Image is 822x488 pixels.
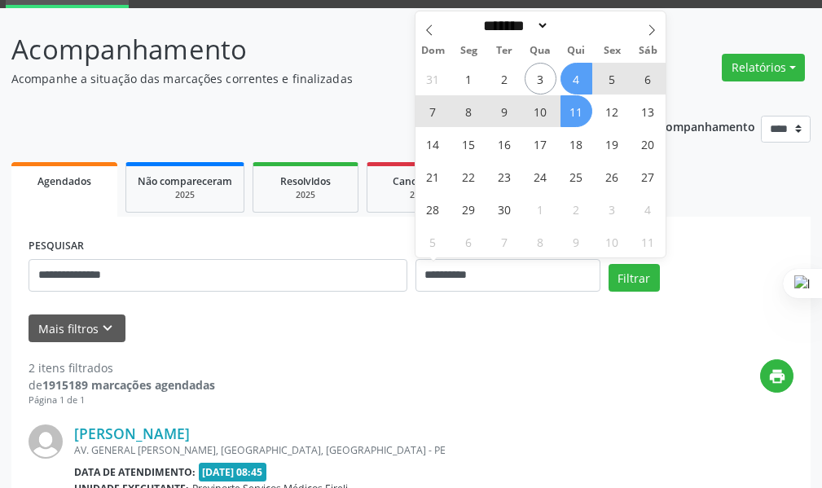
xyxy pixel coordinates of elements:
span: Qui [558,46,594,56]
div: 2025 [379,189,460,201]
span: Setembro 24, 2025 [525,160,556,192]
span: Setembro 23, 2025 [489,160,521,192]
span: Setembro 30, 2025 [489,193,521,225]
a: [PERSON_NAME] [74,424,190,442]
span: [DATE] 08:45 [199,463,267,481]
div: 2025 [265,189,346,201]
span: Setembro 10, 2025 [525,95,556,127]
span: Setembro 16, 2025 [489,128,521,160]
button: print [760,359,793,393]
div: de [29,376,215,393]
span: Outubro 6, 2025 [453,226,485,257]
span: Setembro 12, 2025 [596,95,628,127]
label: PESQUISAR [29,234,84,259]
span: Setembro 29, 2025 [453,193,485,225]
p: Acompanhamento [11,29,571,70]
span: Setembro 20, 2025 [632,128,664,160]
div: Página 1 de 1 [29,393,215,407]
span: Setembro 2, 2025 [489,63,521,95]
div: AV. GENERAL [PERSON_NAME], [GEOGRAPHIC_DATA], [GEOGRAPHIC_DATA] - PE [74,443,549,457]
i: print [768,367,786,385]
span: Setembro 13, 2025 [632,95,664,127]
b: Data de atendimento: [74,465,196,479]
span: Setembro 18, 2025 [560,128,592,160]
span: Setembro 5, 2025 [596,63,628,95]
img: img [29,424,63,459]
span: Dom [415,46,451,56]
span: Outubro 7, 2025 [489,226,521,257]
span: Outubro 11, 2025 [632,226,664,257]
span: Setembro 21, 2025 [417,160,449,192]
span: Agendados [37,174,91,188]
span: Outubro 4, 2025 [632,193,664,225]
span: Outubro 5, 2025 [417,226,449,257]
span: Setembro 17, 2025 [525,128,556,160]
span: Outubro 10, 2025 [596,226,628,257]
span: Setembro 7, 2025 [417,95,449,127]
input: Year [549,17,603,34]
span: Setembro 3, 2025 [525,63,556,95]
button: Mais filtroskeyboard_arrow_down [29,314,125,343]
span: Sex [594,46,630,56]
span: Outubro 8, 2025 [525,226,556,257]
strong: 1915189 marcações agendadas [42,377,215,393]
span: Setembro 8, 2025 [453,95,485,127]
p: Ano de acompanhamento [611,116,755,136]
span: Setembro 26, 2025 [596,160,628,192]
span: Setembro 28, 2025 [417,193,449,225]
span: Setembro 11, 2025 [560,95,592,127]
span: Setembro 19, 2025 [596,128,628,160]
span: Setembro 4, 2025 [560,63,592,95]
span: Sáb [630,46,666,56]
span: Setembro 22, 2025 [453,160,485,192]
span: Resolvidos [280,174,331,188]
div: 2025 [138,189,232,201]
span: Outubro 9, 2025 [560,226,592,257]
select: Month [478,17,550,34]
span: Qua [522,46,558,56]
span: Cancelados [393,174,447,188]
span: Setembro 25, 2025 [560,160,592,192]
span: Seg [451,46,486,56]
button: Filtrar [609,264,660,292]
span: Setembro 27, 2025 [632,160,664,192]
div: 2 itens filtrados [29,359,215,376]
span: Setembro 15, 2025 [453,128,485,160]
span: Setembro 9, 2025 [489,95,521,127]
span: Setembro 1, 2025 [453,63,485,95]
span: Setembro 14, 2025 [417,128,449,160]
span: Não compareceram [138,174,232,188]
p: Acompanhe a situação das marcações correntes e finalizadas [11,70,571,87]
span: Setembro 6, 2025 [632,63,664,95]
span: Agosto 31, 2025 [417,63,449,95]
span: Ter [486,46,522,56]
i: keyboard_arrow_down [99,319,116,337]
span: Outubro 3, 2025 [596,193,628,225]
span: Outubro 1, 2025 [525,193,556,225]
span: Outubro 2, 2025 [560,193,592,225]
button: Relatórios [722,54,805,81]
